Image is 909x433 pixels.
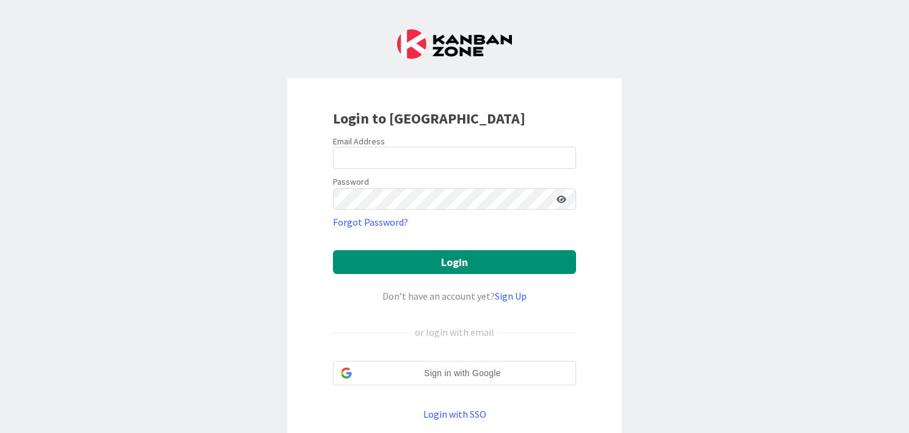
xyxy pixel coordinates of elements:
div: or login with email [412,325,497,339]
label: Password [333,176,369,188]
a: Sign Up [495,290,527,302]
button: Login [333,250,576,274]
label: Email Address [333,136,385,147]
a: Forgot Password? [333,215,408,229]
img: Kanban Zone [397,29,512,59]
div: Don’t have an account yet? [333,289,576,303]
b: Login to [GEOGRAPHIC_DATA] [333,109,525,128]
div: Sign in with Google [333,361,576,385]
a: Login with SSO [423,408,486,420]
span: Sign in with Google [357,367,568,380]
